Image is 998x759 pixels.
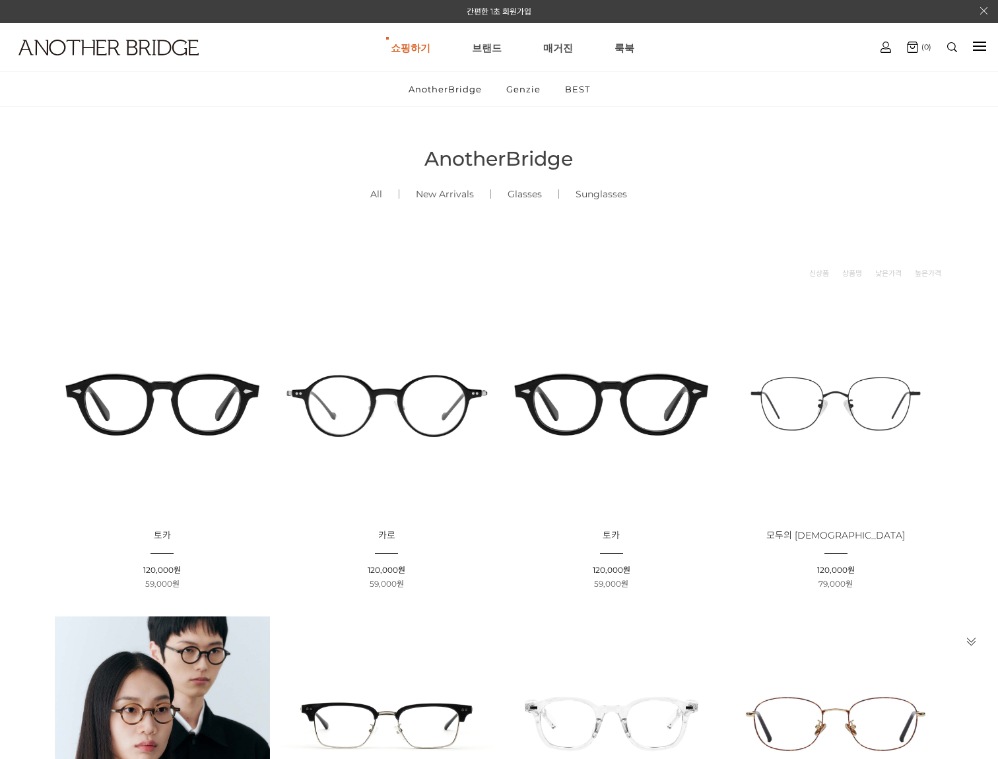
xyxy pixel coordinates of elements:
a: 높은가격 [915,267,941,280]
a: 낮은가격 [875,267,902,280]
span: AnotherBridge [424,147,573,171]
img: 카로 - 감각적인 디자인의 패션 아이템 이미지 [279,296,494,511]
span: 카로 [378,529,395,541]
span: 120,000원 [143,565,181,575]
span: 모두의 [DEMOGRAPHIC_DATA] [766,529,905,541]
a: 토카 [603,531,620,541]
a: 모두의 [DEMOGRAPHIC_DATA] [766,531,905,541]
a: 룩북 [615,24,634,71]
a: 토카 [154,531,171,541]
img: cart [907,42,918,53]
a: 쇼핑하기 [391,24,430,71]
a: Glasses [491,172,558,216]
a: Genzie [495,72,552,106]
img: logo [18,40,199,55]
a: Sunglasses [559,172,644,216]
a: New Arrivals [399,172,490,216]
a: 브랜드 [472,24,502,71]
span: 120,000원 [593,565,630,575]
a: 카로 [378,531,395,541]
a: logo [7,40,156,88]
img: 토카 아세테이트 안경 - 다양한 스타일에 맞는 뿔테 안경 이미지 [504,296,719,511]
span: 79,000원 [818,579,853,589]
span: 120,000원 [817,565,855,575]
span: 120,000원 [368,565,405,575]
a: 상품명 [842,267,862,280]
span: 59,000원 [145,579,180,589]
span: 59,000원 [370,579,404,589]
span: 59,000원 [594,579,628,589]
span: 토카 [154,529,171,541]
a: (0) [907,42,931,53]
a: 매거진 [543,24,573,71]
img: 모두의 안경 - 다양한 크기에 맞춘 다용도 디자인 이미지 [728,296,943,511]
a: BEST [554,72,601,106]
a: AnotherBridge [397,72,493,106]
img: cart [881,42,891,53]
a: 간편한 1초 회원가입 [467,7,531,16]
img: search [947,42,957,52]
span: (0) [918,42,931,51]
a: 신상품 [809,267,829,280]
img: 토카 아세테이트 뿔테 안경 이미지 [55,296,270,511]
span: 토카 [603,529,620,541]
a: All [354,172,399,216]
